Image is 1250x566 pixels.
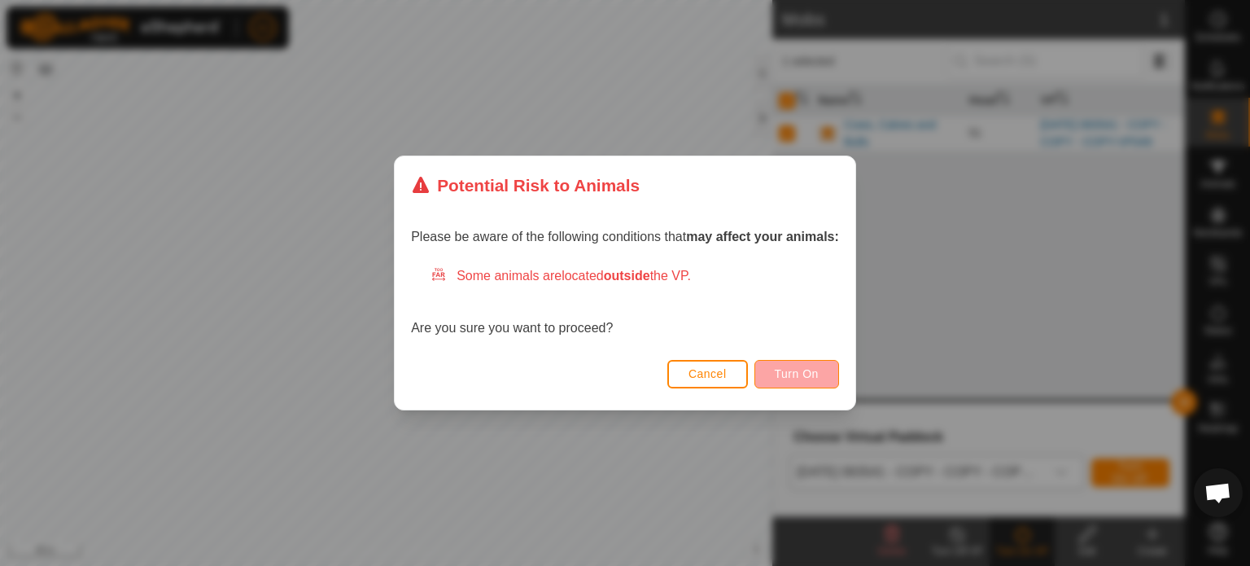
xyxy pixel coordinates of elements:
[411,266,839,338] div: Are you sure you want to proceed?
[431,266,839,286] div: Some animals are
[1194,468,1243,517] div: Open chat
[562,269,691,283] span: located the VP.
[688,367,727,380] span: Cancel
[667,360,748,388] button: Cancel
[411,173,640,198] div: Potential Risk to Animals
[686,230,839,244] strong: may affect your animals:
[754,360,839,388] button: Turn On
[604,269,650,283] strong: outside
[411,230,839,244] span: Please be aware of the following conditions that
[775,367,819,380] span: Turn On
